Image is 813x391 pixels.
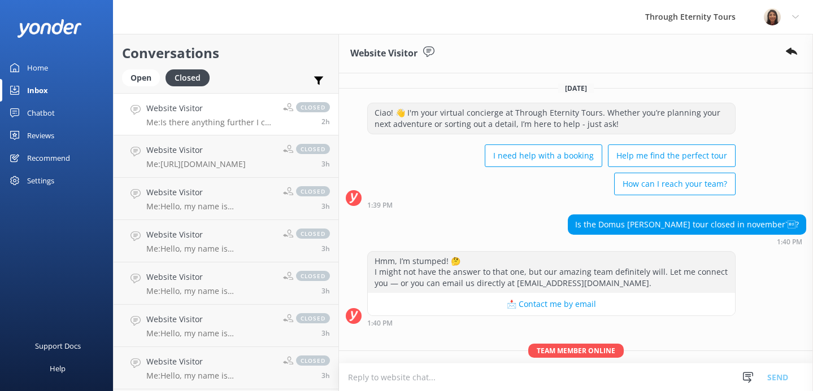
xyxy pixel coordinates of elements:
[296,186,330,196] span: closed
[321,117,330,126] span: Sep 14 2025 01:42pm (UTC +02:00) Europe/Amsterdam
[568,215,806,234] div: Is the Domus [PERSON_NAME] tour closed in november`?
[296,271,330,281] span: closed
[146,271,275,283] h4: Website Visitor
[146,144,246,156] h4: Website Visitor
[146,328,275,339] p: Me: Hello, my name is [PERSON_NAME] from Through Eternity Tours. How can I assist you [DATE]?
[27,79,48,102] div: Inbox
[17,19,82,38] img: yonder-white-logo.png
[114,93,338,135] a: Website VisitorMe:Is there anything further I can assist you with?closed2h
[122,69,160,86] div: Open
[27,147,70,169] div: Recommend
[146,313,275,326] h4: Website Visitor
[146,229,275,241] h4: Website Visitor
[485,144,602,167] button: I need help with a booking
[368,103,735,133] div: Ciao! 👋 I'm your virtual concierge at Through Eternity Tours. Whether you’re planning your next a...
[146,355,275,368] h4: Website Visitor
[608,144,736,167] button: Help me find the perfect tour
[367,319,736,327] div: Sep 14 2025 01:40pm (UTC +02:00) Europe/Amsterdam
[146,159,246,169] p: Me: [URL][DOMAIN_NAME]
[27,56,48,79] div: Home
[114,347,338,389] a: Website VisitorMe:Hello, my name is [PERSON_NAME] from Through Eternity Tours. How can I assist y...
[146,286,275,296] p: Me: Hello, my name is [PERSON_NAME] from Through Eternity Tours. Thank you for your question. Unf...
[35,335,81,357] div: Support Docs
[114,305,338,347] a: Website VisitorMe:Hello, my name is [PERSON_NAME] from Through Eternity Tours. How can I assist y...
[321,371,330,380] span: Sep 14 2025 12:33pm (UTC +02:00) Europe/Amsterdam
[166,69,210,86] div: Closed
[166,71,215,84] a: Closed
[321,328,330,338] span: Sep 14 2025 12:33pm (UTC +02:00) Europe/Amsterdam
[27,124,54,147] div: Reviews
[321,244,330,253] span: Sep 14 2025 12:37pm (UTC +02:00) Europe/Amsterdam
[368,252,735,293] div: Hmm, I’m stumped! 🤔 I might not have the answer to that one, but our amazing team definitely will...
[296,144,330,154] span: closed
[27,169,54,192] div: Settings
[528,344,624,358] span: Team member online
[367,320,393,327] strong: 1:40 PM
[614,173,736,195] button: How can I reach your team?
[146,244,275,254] p: Me: Hello, my name is [PERSON_NAME] from Through Eternity Tours. Thank you for your question. Cur...
[321,159,330,169] span: Sep 14 2025 12:40pm (UTC +02:00) Europe/Amsterdam
[296,229,330,239] span: closed
[146,117,275,128] p: Me: Is there anything further I can assist you with?
[367,202,393,209] strong: 1:39 PM
[146,371,275,381] p: Me: Hello, my name is [PERSON_NAME] from Through Eternity Tours. How can I assist you [DATE]?
[558,84,594,93] span: [DATE]
[777,239,802,245] strong: 1:40 PM
[146,201,275,212] p: Me: Hello, my name is [PERSON_NAME] from Through Eternity Tours. Thank you for your question. Unf...
[350,46,418,61] h3: Website Visitor
[568,238,806,245] div: Sep 14 2025 01:40pm (UTC +02:00) Europe/Amsterdam
[146,102,275,115] h4: Website Visitor
[321,286,330,296] span: Sep 14 2025 12:36pm (UTC +02:00) Europe/Amsterdam
[122,71,166,84] a: Open
[296,313,330,323] span: closed
[368,293,735,315] button: 📩 Contact me by email
[146,186,275,199] h4: Website Visitor
[296,102,330,112] span: closed
[367,201,736,209] div: Sep 14 2025 01:39pm (UTC +02:00) Europe/Amsterdam
[114,135,338,178] a: Website VisitorMe:[URL][DOMAIN_NAME]closed3h
[50,357,66,380] div: Help
[296,355,330,366] span: closed
[114,262,338,305] a: Website VisitorMe:Hello, my name is [PERSON_NAME] from Through Eternity Tours. Thank you for your...
[114,220,338,262] a: Website VisitorMe:Hello, my name is [PERSON_NAME] from Through Eternity Tours. Thank you for your...
[764,8,781,25] img: 725-1755267273.png
[27,102,55,124] div: Chatbot
[122,42,330,64] h2: Conversations
[321,201,330,211] span: Sep 14 2025 12:37pm (UTC +02:00) Europe/Amsterdam
[114,178,338,220] a: Website VisitorMe:Hello, my name is [PERSON_NAME] from Through Eternity Tours. Thank you for your...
